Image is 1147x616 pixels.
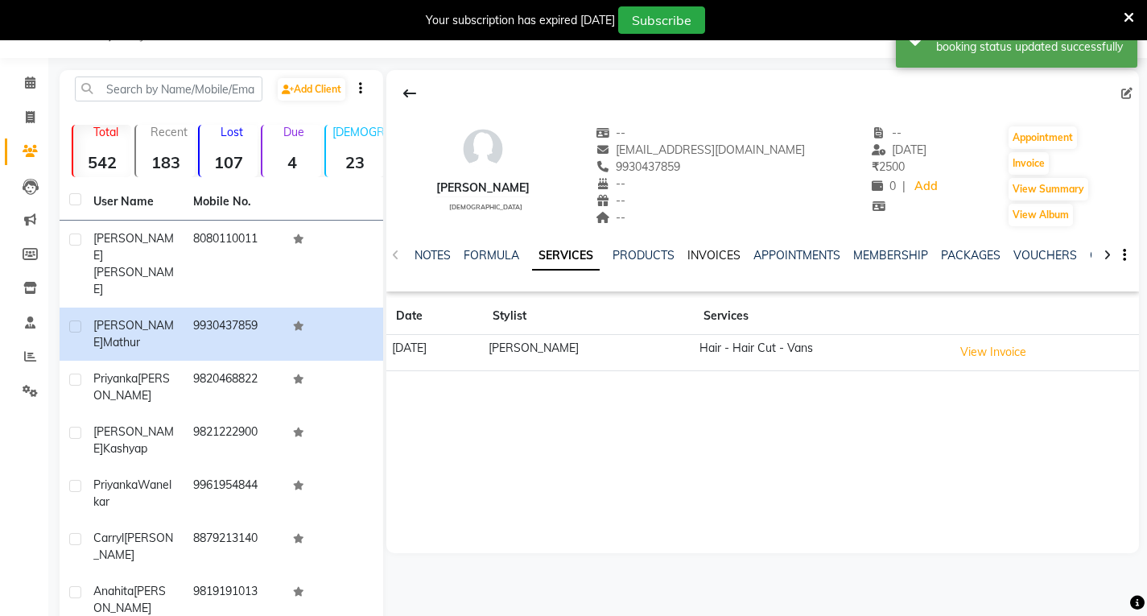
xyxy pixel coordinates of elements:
p: Recent [142,125,194,139]
button: View Summary [1009,178,1088,201]
span: [EMAIL_ADDRESS][DOMAIN_NAME] [596,143,806,157]
span: -- [596,193,626,208]
th: Mobile No. [184,184,283,221]
button: Subscribe [618,6,705,34]
td: 9821222900 [184,414,283,467]
a: SERVICES [532,242,600,271]
a: VOUCHERS [1013,248,1077,263]
input: Search by Name/Mobile/Email/Code [75,76,262,101]
span: [PERSON_NAME] [93,424,174,456]
span: 2500 [872,159,905,174]
span: [PERSON_NAME] [93,265,174,296]
p: Due [266,125,320,139]
a: MEMBERSHIP [853,248,928,263]
button: View Album [1009,204,1073,226]
strong: 542 [73,152,131,172]
div: Back to Client [393,78,427,109]
span: -- [872,126,902,140]
button: View Invoice [953,340,1034,365]
a: NOTES [415,248,451,263]
th: User Name [84,184,184,221]
td: [DATE] [386,335,483,371]
strong: 4 [262,152,320,172]
a: PRODUCTS [613,248,675,263]
th: Date [386,298,483,335]
p: [DEMOGRAPHIC_DATA] [332,125,384,139]
a: Add Client [278,78,345,101]
button: Invoice [1009,152,1049,175]
span: Priyanka [93,478,138,492]
strong: 107 [200,152,258,172]
a: APPOINTMENTS [753,248,840,263]
span: Anahita [93,584,134,598]
div: Your subscription has expired [DATE] [426,12,615,29]
span: -- [596,210,626,225]
img: avatar [459,125,507,173]
span: -- [596,176,626,191]
div: booking status updated successfully [936,39,1125,56]
a: PACKAGES [941,248,1001,263]
th: Services [694,298,947,335]
span: Priyanka [93,371,138,386]
td: Hair - Hair Cut - Vans [694,335,947,371]
p: Lost [206,125,258,139]
button: Appointment [1009,126,1077,149]
span: Mathur [103,335,140,349]
td: [PERSON_NAME] [483,335,694,371]
p: Total [80,125,131,139]
td: 8080110011 [184,221,283,308]
div: [PERSON_NAME] [436,180,530,196]
span: [PERSON_NAME] [93,231,174,263]
span: ₹ [872,159,879,174]
span: | [902,178,906,195]
span: 9930437859 [596,159,681,174]
span: -- [596,126,626,140]
span: [DEMOGRAPHIC_DATA] [449,203,522,211]
span: [DATE] [872,143,927,157]
a: INVOICES [687,248,741,263]
span: kashyap [103,441,147,456]
span: 0 [872,179,896,193]
strong: 23 [326,152,384,172]
a: FORMULA [464,248,519,263]
strong: 183 [136,152,194,172]
a: Add [912,176,940,198]
td: 9961954844 [184,467,283,520]
span: [PERSON_NAME] [93,318,174,349]
span: [PERSON_NAME] [93,531,173,562]
th: Stylist [483,298,694,335]
span: Carryl [93,531,124,545]
td: 9820468822 [184,361,283,414]
td: 8879213140 [184,520,283,573]
td: 9930437859 [184,308,283,361]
